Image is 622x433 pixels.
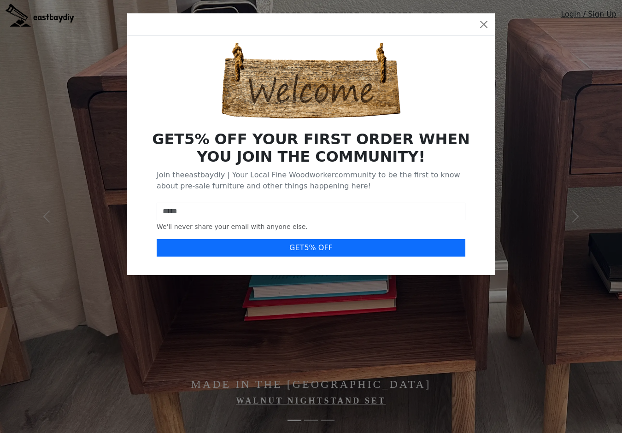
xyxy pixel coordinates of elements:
[152,130,470,165] b: GET 5 % OFF YOUR FIRST ORDER WHEN YOU JOIN THE COMMUNITY!
[157,170,465,192] p: Join the eastbaydiy | Your Local Fine Woodworker community to be the first to know about pre-sale...
[157,222,465,232] div: We'll never share your email with anyone else.
[157,239,465,257] button: GET5% OFF
[476,17,491,32] button: Close
[219,43,403,119] img: Welcome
